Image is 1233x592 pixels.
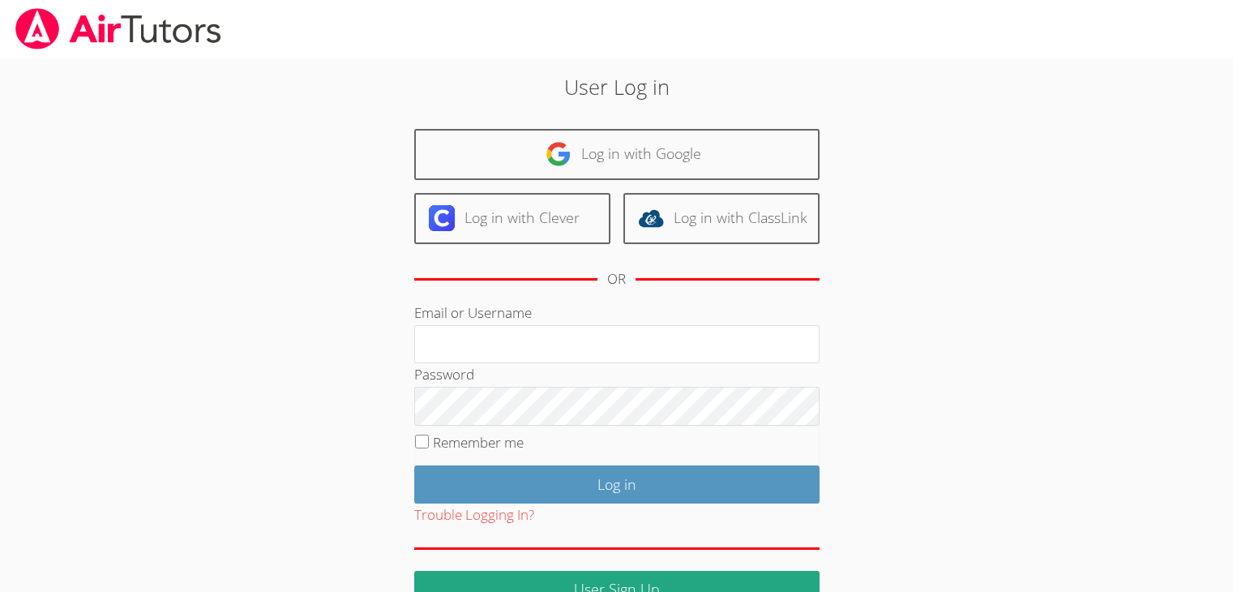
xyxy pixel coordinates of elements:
a: Log in with ClassLink [623,193,820,244]
img: airtutors_banner-c4298cdbf04f3fff15de1276eac7730deb9818008684d7c2e4769d2f7ddbe033.png [14,8,223,49]
img: clever-logo-6eab21bc6e7a338710f1a6ff85c0baf02591cd810cc4098c63d3a4b26e2feb20.svg [429,205,455,231]
a: Log in with Google [414,129,820,180]
div: OR [607,268,626,291]
label: Password [414,365,474,384]
img: google-logo-50288ca7cdecda66e5e0955fdab243c47b7ad437acaf1139b6f446037453330a.svg [546,141,572,167]
button: Trouble Logging In? [414,504,534,527]
a: Log in with Clever [414,193,610,244]
img: classlink-logo-d6bb404cc1216ec64c9a2012d9dc4662098be43eaf13dc465df04b49fa7ab582.svg [638,205,664,231]
label: Email or Username [414,303,532,322]
h2: User Log in [284,71,949,102]
input: Log in [414,465,820,504]
label: Remember me [433,433,524,452]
